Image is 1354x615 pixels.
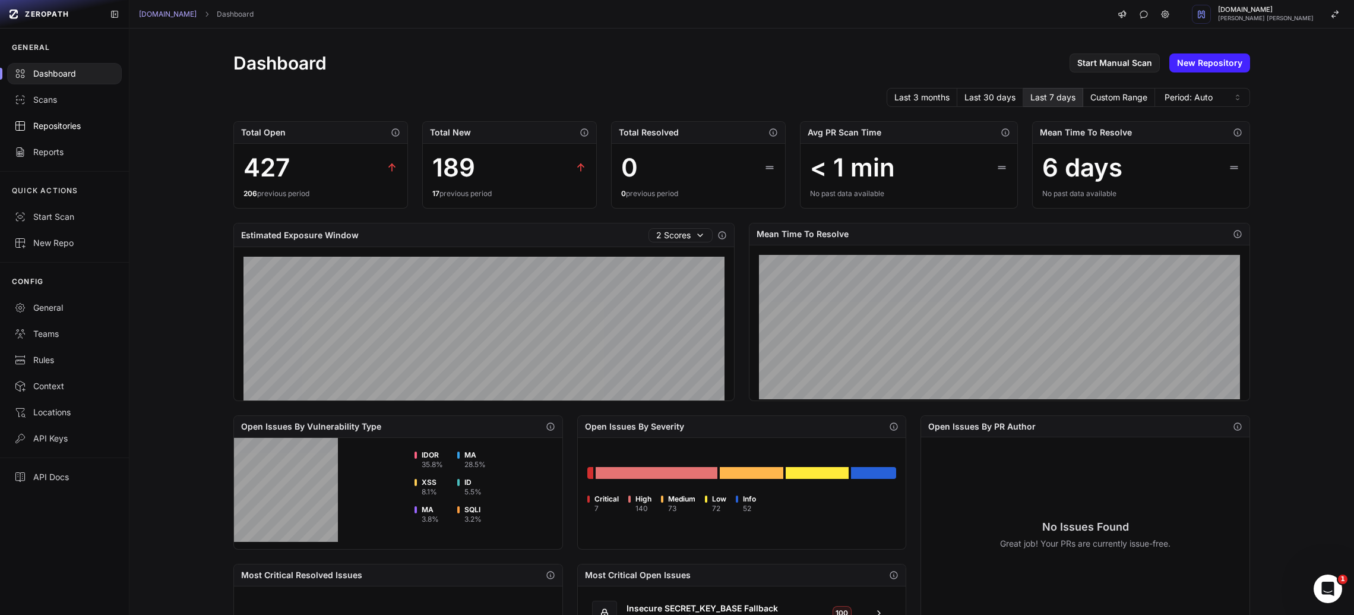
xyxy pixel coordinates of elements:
div: API Docs [14,471,115,483]
svg: caret sort, [1233,93,1242,102]
div: New Repo [14,237,115,249]
span: ID [464,478,482,487]
h3: No Issues Found [1000,519,1170,535]
span: 206 [243,189,257,198]
span: [PERSON_NAME] [PERSON_NAME] [1218,15,1314,21]
a: New Repository [1169,53,1250,72]
div: 35.8 % [422,460,443,469]
p: GENERAL [12,43,50,52]
div: 6 days [1042,153,1122,182]
span: Critical [594,494,619,504]
iframe: Intercom live chat [1314,575,1342,603]
div: Repositories [14,120,115,132]
div: Scans [14,94,115,106]
h2: Most Critical Resolved Issues [241,569,362,581]
div: 73 [668,504,695,513]
svg: chevron right, [203,10,211,18]
h2: Open Issues By Vulnerability Type [241,421,381,433]
div: Start Scan [14,211,115,223]
h2: Total New [430,127,471,138]
span: IDOR [422,450,443,460]
span: SQLI [464,505,482,515]
button: 2 Scores [648,228,713,242]
span: Insecure SECRET_KEY_BASE Fallback [627,603,823,614]
h2: Estimated Exposure Window [241,229,359,241]
div: previous period [621,189,776,198]
a: ZEROPATH [5,5,100,24]
div: 7 [594,504,619,513]
button: Last 3 months [887,88,957,107]
span: Period: Auto [1165,92,1213,103]
h1: Dashboard [233,52,327,74]
span: MA [464,450,486,460]
p: CONFIG [12,277,43,286]
div: General [14,302,115,314]
div: Go to issues list [720,467,783,479]
div: Locations [14,406,115,418]
a: Start Manual Scan [1070,53,1160,72]
a: [DOMAIN_NAME] [139,10,197,19]
button: Custom Range [1083,88,1155,107]
div: 5.5 % [464,487,482,497]
div: Go to issues list [596,467,717,479]
div: Rules [14,354,115,366]
div: < 1 min [810,153,895,182]
button: Last 7 days [1023,88,1083,107]
span: High [635,494,651,504]
h2: Mean Time To Resolve [757,228,849,240]
div: 52 [743,504,756,513]
div: previous period [432,189,587,198]
span: Info [743,494,756,504]
div: 0 [621,153,638,182]
div: 3.2 % [464,515,482,524]
span: XSS [422,478,437,487]
h2: Most Critical Open Issues [585,569,691,581]
button: Last 30 days [957,88,1023,107]
h2: Total Resolved [619,127,679,138]
h2: Open Issues By PR Author [928,421,1036,433]
h2: Total Open [241,127,286,138]
div: 8.1 % [422,487,437,497]
h2: Mean Time To Resolve [1040,127,1132,138]
div: 140 [635,504,651,513]
span: [DOMAIN_NAME] [1218,7,1314,13]
div: Go to issues list [851,467,896,479]
div: API Keys [14,433,115,444]
p: Great job! Your PRs are currently issue-free. [1000,538,1170,550]
span: ZEROPATH [25,10,69,19]
span: 17 [432,189,439,198]
span: 0 [621,189,626,198]
nav: breadcrumb [139,10,254,19]
span: 1 [1338,575,1347,584]
div: Context [14,380,115,392]
span: MA [422,505,439,515]
div: No past data available [1042,189,1240,198]
div: No past data available [810,189,1008,198]
div: Teams [14,328,115,340]
div: Go to issues list [786,467,849,479]
h2: Open Issues By Severity [585,421,684,433]
div: 72 [712,504,726,513]
div: 3.8 % [422,515,439,524]
div: Dashboard [14,68,115,80]
div: Go to issues list [587,467,593,479]
div: previous period [243,189,398,198]
div: 427 [243,153,290,182]
div: 189 [432,153,475,182]
p: QUICK ACTIONS [12,186,78,195]
span: Low [712,494,726,504]
div: 28.5 % [464,460,486,469]
a: Dashboard [217,10,254,19]
div: Reports [14,146,115,158]
span: Medium [668,494,695,504]
h2: Avg PR Scan Time [808,127,881,138]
